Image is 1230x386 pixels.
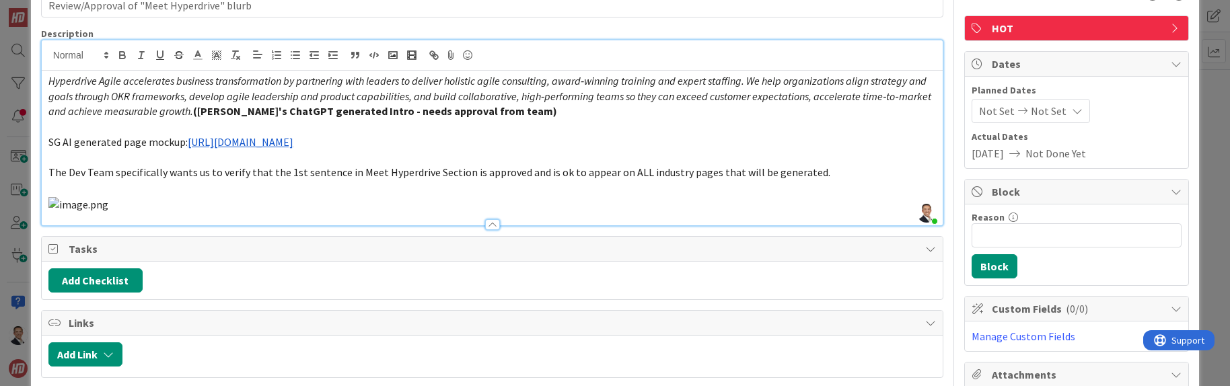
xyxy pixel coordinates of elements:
img: image.png [48,197,108,213]
button: Add Checklist [48,268,143,293]
button: Add Link [48,342,122,366]
span: Custom Fields [992,301,1164,317]
span: Description [41,28,94,40]
span: SG AI generated page mockup: [48,135,188,149]
span: Planned Dates [972,83,1182,98]
span: Support [28,2,61,18]
img: UCWZD98YtWJuY0ewth2JkLzM7ZIabXpM.png [917,204,936,223]
a: Manage Custom Fields [972,330,1075,343]
span: Links [69,315,919,331]
span: Block [992,184,1164,200]
span: The Dev Team specifically wants us to verify that the 1st sentence in Meet Hyperdrive Section is ... [48,165,830,179]
span: Not Set [1031,103,1066,119]
span: ( 0/0 ) [1066,302,1088,315]
button: Block [972,254,1017,278]
strong: ([PERSON_NAME]'s ChatGPT generated Intro - needs approval from team) [193,104,557,118]
span: Actual Dates [972,130,1182,144]
span: HOT [992,20,1164,36]
a: [URL][DOMAIN_NAME] [188,135,293,149]
span: Dates [992,56,1164,72]
span: Not Done Yet [1025,145,1086,161]
span: Attachments [992,366,1164,383]
span: Tasks [69,241,919,257]
label: Reason [972,211,1005,223]
em: Hyperdrive Agile accelerates business transformation by partnering with leaders to deliver holist... [48,74,933,118]
span: [DATE] [972,145,1004,161]
span: Not Set [979,103,1015,119]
